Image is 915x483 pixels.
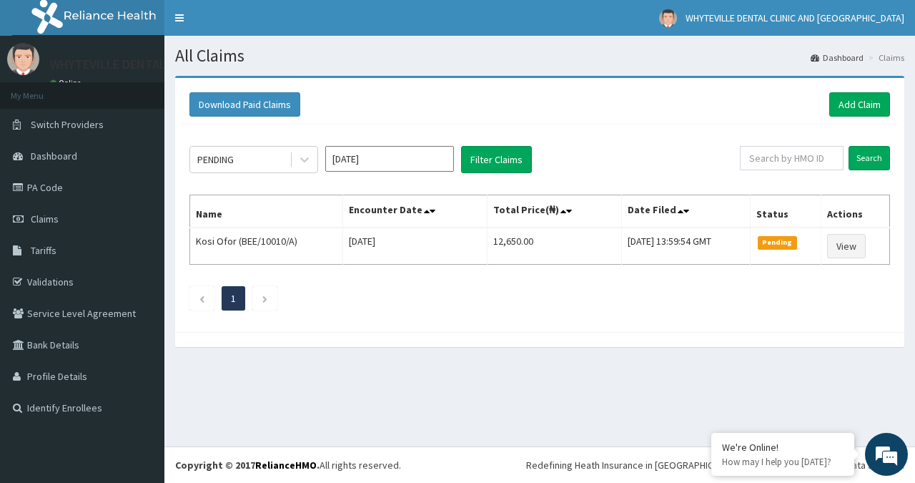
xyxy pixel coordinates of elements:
[31,150,77,162] span: Dashboard
[829,92,890,117] a: Add Claim
[751,195,821,228] th: Status
[488,228,621,265] td: 12,650.00
[849,146,890,170] input: Search
[827,234,866,258] a: View
[621,195,751,228] th: Date Filed
[343,228,488,265] td: [DATE]
[31,244,56,257] span: Tariffs
[621,228,751,265] td: [DATE] 13:59:54 GMT
[526,458,904,472] div: Redefining Heath Insurance in [GEOGRAPHIC_DATA] using Telemedicine and Data Science!
[461,146,532,173] button: Filter Claims
[262,292,268,305] a: Next page
[758,236,797,249] span: Pending
[740,146,844,170] input: Search by HMO ID
[231,292,236,305] a: Page 1 is your current page
[197,152,234,167] div: PENDING
[686,11,904,24] span: WHYTEVILLE DENTAL CLINIC AND [GEOGRAPHIC_DATA]
[50,78,84,88] a: Online
[175,459,320,472] strong: Copyright © 2017 .
[190,228,343,265] td: Kosi Ofor (BEE/10010/A)
[31,213,59,225] span: Claims
[343,195,488,228] th: Encounter Date
[189,92,300,117] button: Download Paid Claims
[50,58,352,71] p: WHYTEVILLE DENTAL CLINIC AND [GEOGRAPHIC_DATA]
[164,447,915,483] footer: All rights reserved.
[659,9,677,27] img: User Image
[199,292,205,305] a: Previous page
[7,43,39,75] img: User Image
[811,52,864,64] a: Dashboard
[722,441,844,454] div: We're Online!
[821,195,890,228] th: Actions
[190,195,343,228] th: Name
[255,459,317,472] a: RelianceHMO
[31,118,104,131] span: Switch Providers
[722,456,844,468] p: How may I help you today?
[865,52,904,64] li: Claims
[488,195,621,228] th: Total Price(₦)
[175,47,904,65] h1: All Claims
[325,146,454,172] input: Select Month and Year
